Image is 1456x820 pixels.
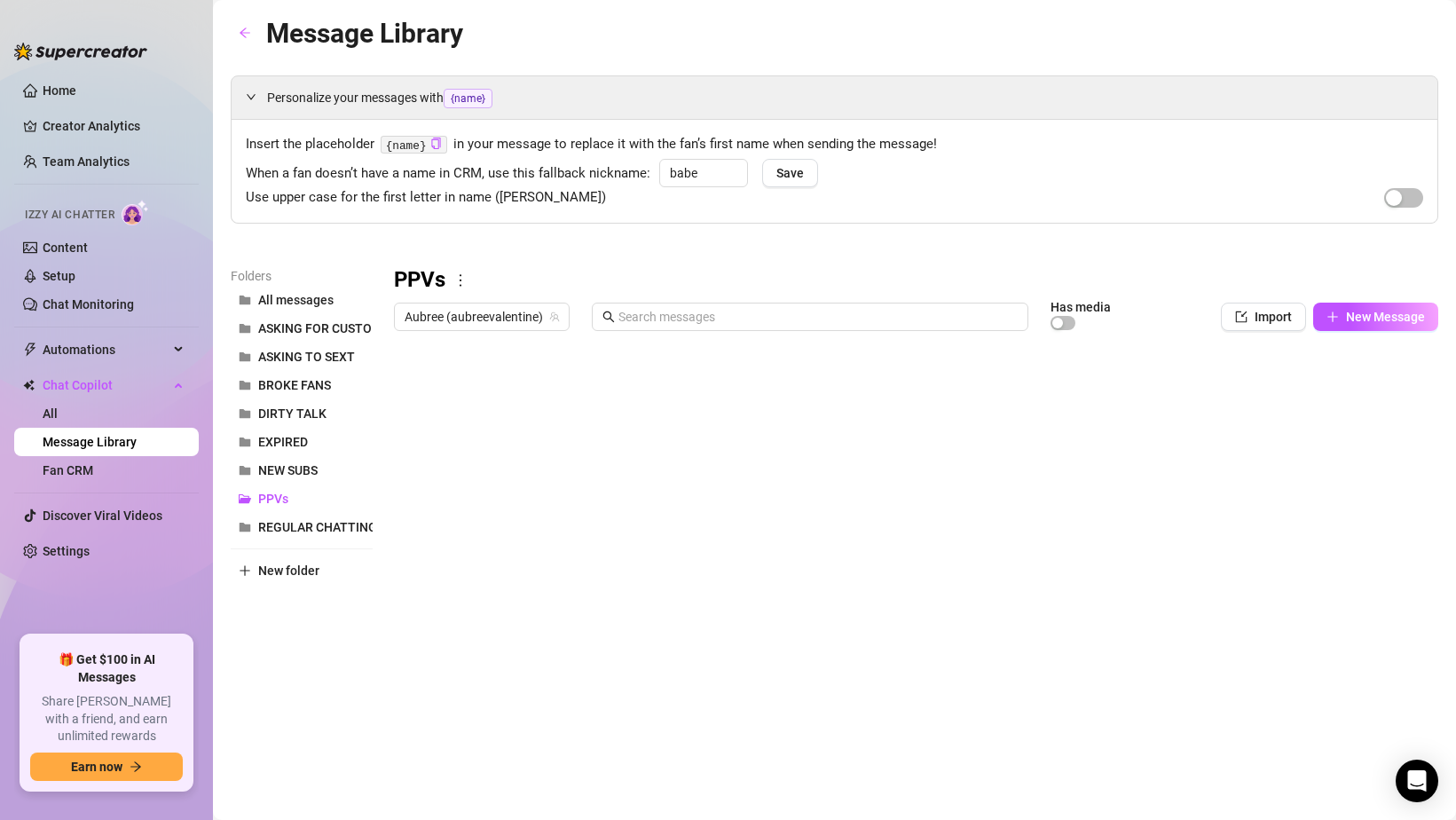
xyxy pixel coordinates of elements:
[231,266,373,286] article: Folders
[25,207,114,224] span: Izzy AI Chatter
[231,371,373,399] button: BROKE FANS
[258,564,319,578] span: New folder
[776,166,804,180] span: Save
[43,269,75,283] a: Setup
[1313,303,1438,331] button: New Message
[43,435,137,449] a: Message Library
[231,314,373,343] button: ASKING FOR CUSTOMS
[43,509,162,523] a: Discover Viral Videos
[239,493,251,505] span: folder-open
[258,435,308,449] span: EXPIRED
[1235,311,1247,323] span: import
[71,760,122,774] span: Earn now
[453,272,468,288] span: more
[43,406,58,421] a: All
[30,753,183,781] button: Earn nowarrow-right
[266,12,463,54] article: Message Library
[239,379,251,391] span: folder
[394,266,445,295] h3: PPVs
[231,428,373,456] button: EXPIRED
[381,136,447,154] code: {name}
[258,293,334,307] span: All messages
[258,463,318,477] span: NEW SUBS
[23,343,37,357] span: thunderbolt
[549,311,560,322] span: team
[258,520,377,534] span: REGULAR CHATTING
[23,379,35,391] img: Chat Copilot
[231,513,373,541] button: REGULAR CHATTING
[231,485,373,513] button: PPVs
[30,693,183,745] span: Share [PERSON_NAME] with a friend, and earn unlimited rewards
[239,407,251,420] span: folder
[239,564,251,577] span: plus
[258,321,390,335] span: ASKING FOR CUSTOMS
[258,406,327,421] span: DIRTY TALK
[762,159,818,187] button: Save
[444,89,492,108] span: {name}
[239,27,251,39] span: arrow-left
[618,307,1018,327] input: Search messages
[43,112,185,140] a: Creator Analytics
[246,187,606,209] span: Use upper case for the first letter in name ([PERSON_NAME])
[231,399,373,428] button: DIRTY TALK
[43,83,76,98] a: Home
[430,138,442,151] button: Click to Copy
[1326,311,1339,323] span: plus
[122,200,149,225] img: AI Chatter
[267,88,1423,108] span: Personalize your messages with
[239,322,251,335] span: folder
[43,297,134,311] a: Chat Monitoring
[14,43,147,60] img: logo-BBDzfeDw.svg
[231,556,373,585] button: New folder
[1346,310,1425,324] span: New Message
[1221,303,1306,331] button: Import
[246,134,1423,155] span: Insert the placeholder in your message to replace it with the fan’s first name when sending the m...
[239,351,251,363] span: folder
[258,492,288,506] span: PPVs
[43,335,169,364] span: Automations
[1051,302,1111,312] article: Has media
[43,240,88,255] a: Content
[232,76,1437,119] div: Personalize your messages with{name}
[246,91,256,102] span: expanded
[239,464,251,477] span: folder
[43,463,93,477] a: Fan CRM
[43,154,130,169] a: Team Analytics
[43,544,90,558] a: Settings
[246,163,650,185] span: When a fan doesn’t have a name in CRM, use this fallback nickname:
[43,371,169,399] span: Chat Copilot
[602,311,615,323] span: search
[1255,310,1292,324] span: Import
[239,294,251,306] span: folder
[231,456,373,485] button: NEW SUBS
[239,436,251,448] span: folder
[258,378,331,392] span: BROKE FANS
[239,521,251,533] span: folder
[30,651,183,686] span: 🎁 Get $100 in AI Messages
[130,761,142,773] span: arrow-right
[1396,760,1438,802] div: Open Intercom Messenger
[231,286,373,314] button: All messages
[405,304,559,330] span: Aubree (aubreevalentine)
[258,350,355,364] span: ASKING TO SEXT
[231,343,373,371] button: ASKING TO SEXT
[430,138,442,149] span: copy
